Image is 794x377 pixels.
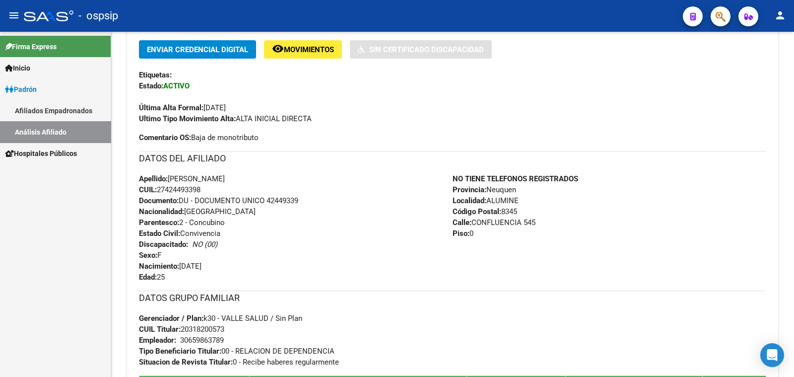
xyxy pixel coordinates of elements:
[453,218,471,227] strong: Calle:
[139,114,236,123] strong: Ultimo Tipo Movimiento Alta:
[369,45,484,54] span: Sin Certificado Discapacidad
[192,240,217,249] i: NO (00)
[147,45,248,54] span: Enviar Credencial Digital
[264,40,342,59] button: Movimientos
[139,71,172,79] strong: Etiquetas:
[139,133,191,142] strong: Comentario OS:
[139,103,203,112] strong: Última Alta Formal:
[284,45,334,54] span: Movimientos
[139,251,161,260] span: F
[5,148,77,159] span: Hospitales Públicos
[139,325,224,334] span: 20318200573
[139,358,339,367] span: 0 - Recibe haberes regularmente
[139,336,176,345] strong: Empleador:
[453,229,473,238] span: 0
[139,273,157,282] strong: Edad:
[139,325,181,334] strong: CUIL Titular:
[453,229,469,238] strong: Piso:
[139,174,225,183] span: [PERSON_NAME]
[139,103,226,112] span: [DATE]
[139,358,233,367] strong: Situacion de Revista Titular:
[5,84,37,95] span: Padrón
[453,207,501,216] strong: Código Postal:
[139,262,179,271] strong: Nacimiento:
[453,218,535,227] span: CONFLUENCIA 545
[139,151,766,165] h3: DATOS DEL AFILIADO
[139,314,302,323] span: k30 - VALLE SALUD / Sin Plan
[760,343,784,367] div: Open Intercom Messenger
[453,196,486,205] strong: Localidad:
[139,229,180,238] strong: Estado Civil:
[163,81,190,90] strong: ACTIVO
[139,218,225,227] span: 2 - Concubino
[453,185,516,194] span: Neuquen
[139,196,298,205] span: DU - DOCUMENTO UNICO 42449339
[5,41,57,52] span: Firma Express
[139,40,256,59] button: Enviar Credencial Digital
[78,5,118,27] span: - ospsip
[139,185,157,194] strong: CUIL:
[139,132,259,143] span: Baja de monotributo
[139,218,179,227] strong: Parentesco:
[139,240,188,249] strong: Discapacitado:
[139,251,157,260] strong: Sexo:
[139,229,220,238] span: Convivencia
[5,63,30,74] span: Inicio
[453,174,578,183] strong: NO TIENE TELEFONOS REGISTRADOS
[774,9,786,21] mat-icon: person
[139,196,179,205] strong: Documento:
[453,207,517,216] span: 8345
[8,9,20,21] mat-icon: menu
[139,207,184,216] strong: Nacionalidad:
[139,347,221,356] strong: Tipo Beneficiario Titular:
[139,273,165,282] span: 25
[139,314,203,323] strong: Gerenciador / Plan:
[139,81,163,90] strong: Estado:
[139,291,766,305] h3: DATOS GRUPO FAMILIAR
[139,347,334,356] span: 00 - RELACION DE DEPENDENCIA
[139,185,200,194] span: 27424493398
[139,114,312,123] span: ALTA INICIAL DIRECTA
[350,40,492,59] button: Sin Certificado Discapacidad
[453,196,519,205] span: ALUMINE
[272,43,284,55] mat-icon: remove_red_eye
[453,185,486,194] strong: Provincia:
[139,174,168,183] strong: Apellido:
[180,335,224,346] div: 30659863789
[139,262,201,271] span: [DATE]
[139,207,256,216] span: [GEOGRAPHIC_DATA]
